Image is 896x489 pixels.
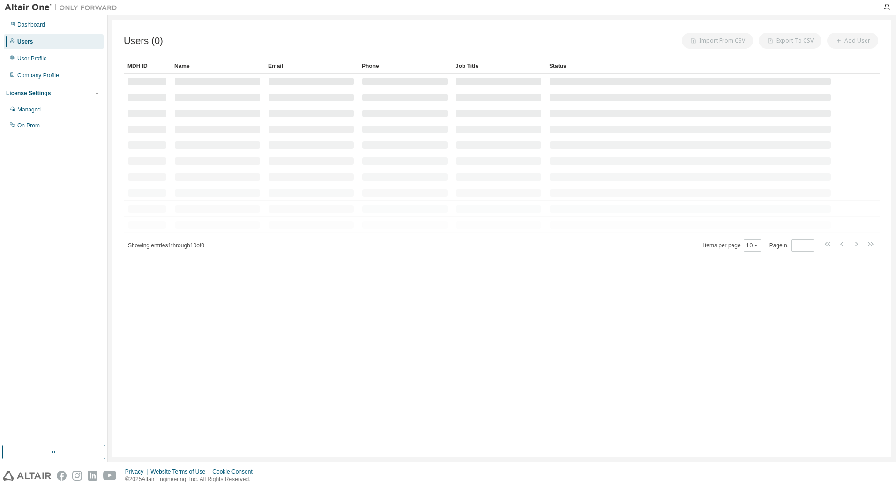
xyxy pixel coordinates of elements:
button: 10 [746,242,759,249]
span: Items per page [703,239,761,252]
div: Status [549,59,831,74]
button: Export To CSV [759,33,821,49]
div: MDH ID [127,59,167,74]
div: Managed [17,106,41,113]
div: User Profile [17,55,47,62]
div: Email [268,59,354,74]
img: altair_logo.svg [3,471,51,481]
div: On Prem [17,122,40,129]
div: Job Title [455,59,542,74]
img: facebook.svg [57,471,67,481]
img: instagram.svg [72,471,82,481]
span: Page n. [769,239,814,252]
div: Company Profile [17,72,59,79]
img: linkedin.svg [88,471,97,481]
div: Website Terms of Use [150,468,212,475]
p: © 2025 Altair Engineering, Inc. All Rights Reserved. [125,475,258,483]
img: Altair One [5,3,122,12]
div: Privacy [125,468,150,475]
div: Phone [362,59,448,74]
div: Dashboard [17,21,45,29]
div: Name [174,59,261,74]
img: youtube.svg [103,471,117,481]
div: License Settings [6,89,51,97]
button: Add User [827,33,878,49]
span: Users (0) [124,36,163,46]
div: Users [17,38,33,45]
span: Showing entries 1 through 10 of 0 [128,242,204,249]
div: Cookie Consent [212,468,258,475]
button: Import From CSV [682,33,753,49]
